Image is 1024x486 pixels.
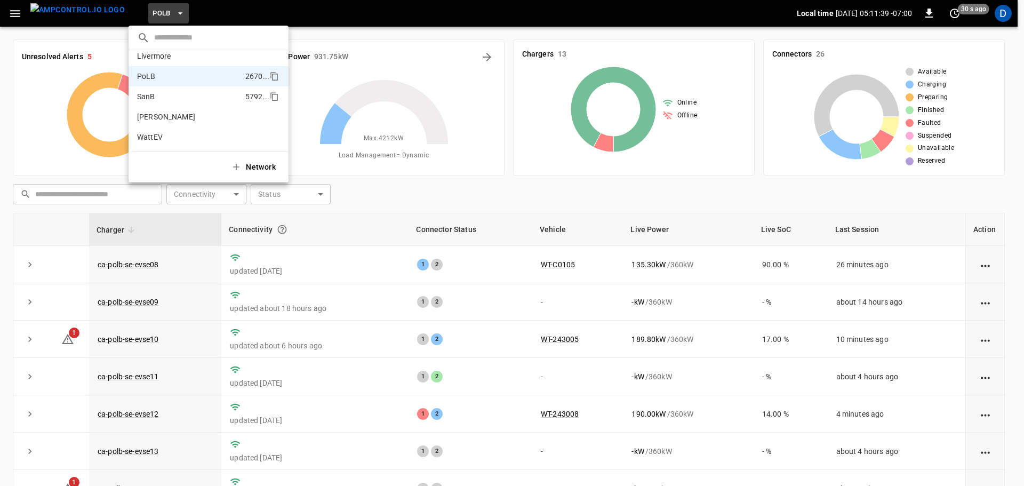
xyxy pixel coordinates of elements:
button: Network [225,156,284,178]
p: [PERSON_NAME] [137,111,244,122]
p: SanB [137,91,241,102]
p: PoLB [137,71,241,82]
p: WattEV [137,132,241,142]
div: copy [269,90,281,103]
div: copy [269,70,281,83]
p: Livermore [137,51,243,61]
